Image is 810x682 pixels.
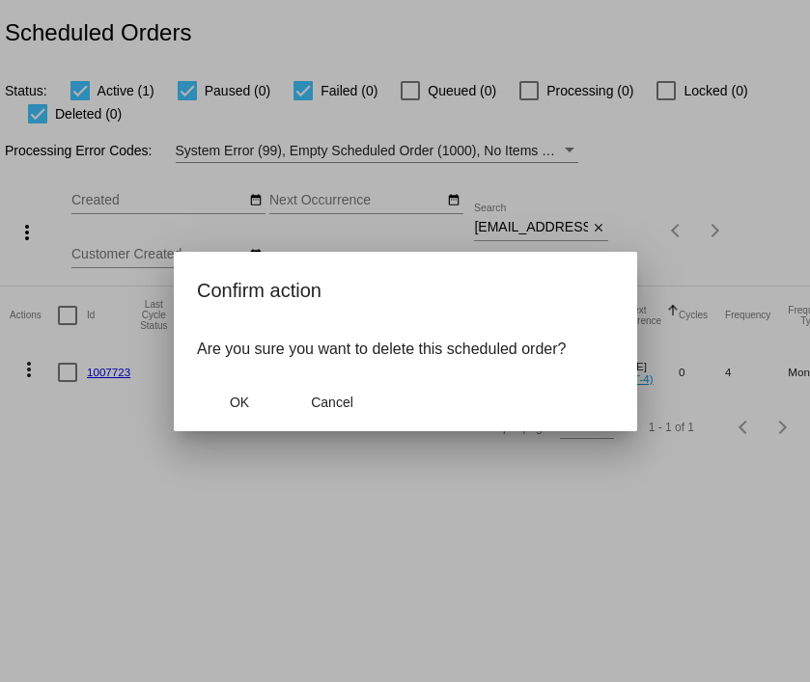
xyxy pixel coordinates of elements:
button: Close dialog [197,385,282,420]
p: Are you sure you want to delete this scheduled order? [197,341,614,358]
button: Close dialog [290,385,375,420]
span: OK [229,395,248,410]
span: Cancel [311,395,353,410]
h2: Confirm action [197,275,614,306]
